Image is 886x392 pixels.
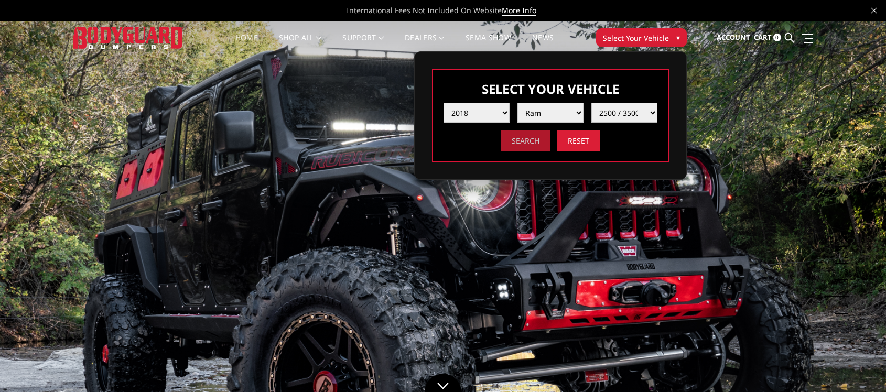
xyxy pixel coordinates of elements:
input: Search [501,130,550,151]
a: Dealers [405,34,445,55]
a: Support [342,34,384,55]
a: Home [235,34,258,55]
button: 3 of 5 [838,264,848,281]
a: Account [717,24,750,52]
a: Click to Down [425,374,461,392]
button: 4 of 5 [838,281,848,298]
a: News [532,34,554,55]
button: 1 of 5 [838,231,848,247]
h3: Select Your Vehicle [444,80,657,97]
span: Select Your Vehicle [603,32,669,43]
a: More Info [502,5,536,16]
a: shop all [279,34,321,55]
a: Cart 0 [754,24,781,52]
button: 5 of 5 [838,297,848,314]
span: Cart [754,32,772,42]
span: 0 [773,34,781,41]
img: BODYGUARD BUMPERS [73,27,183,48]
span: ▾ [676,32,680,43]
button: Select Your Vehicle [596,28,687,47]
iframe: Chat Widget [834,342,886,392]
input: Reset [557,130,600,151]
button: 2 of 5 [838,247,848,264]
span: Account [717,32,750,42]
a: SEMA Show [466,34,511,55]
